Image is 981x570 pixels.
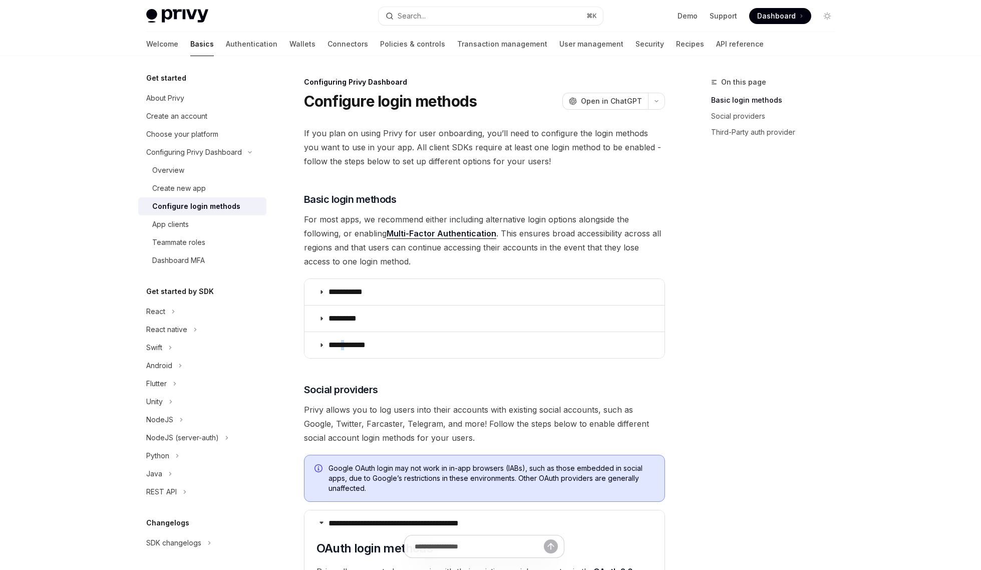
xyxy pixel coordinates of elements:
a: Configure login methods [138,197,266,215]
button: React [138,303,266,321]
button: SDK changelogs [138,534,266,552]
a: User management [559,32,623,56]
button: Send message [544,539,558,553]
svg: Info [314,464,324,474]
button: Flutter [138,375,266,393]
button: Swift [138,339,266,357]
div: Choose your platform [146,128,218,140]
a: Teammate roles [138,233,266,251]
span: If you plan on using Privy for user onboarding, you’ll need to configure the login methods you wa... [304,126,665,168]
div: About Privy [146,92,184,104]
div: SDK changelogs [146,537,201,549]
button: NodeJS [138,411,266,429]
a: About Privy [138,89,266,107]
div: Teammate roles [152,236,205,248]
a: Create new app [138,179,266,197]
a: Policies & controls [380,32,445,56]
a: Social providers [711,108,843,124]
span: Social providers [304,383,378,397]
span: For most apps, we recommend either including alternative login options alongside the following, o... [304,212,665,268]
div: Configuring Privy Dashboard [304,77,665,87]
a: Overview [138,161,266,179]
div: Android [146,360,172,372]
div: Unity [146,396,163,408]
a: Demo [678,11,698,21]
span: Basic login methods [304,192,397,206]
div: Java [146,468,162,480]
span: Dashboard [757,11,796,21]
div: React native [146,324,187,336]
a: Recipes [676,32,704,56]
a: Dashboard [749,8,811,24]
a: Wallets [289,32,315,56]
input: Ask a question... [415,535,544,557]
div: Swift [146,342,162,354]
button: Open in ChatGPT [562,93,648,110]
a: Basics [190,32,214,56]
span: Google OAuth login may not work in in-app browsers (IABs), such as those embedded in social apps,... [329,463,655,493]
button: Unity [138,393,266,411]
div: NodeJS (server-auth) [146,432,219,444]
a: Welcome [146,32,178,56]
h5: Changelogs [146,517,189,529]
div: Create new app [152,182,206,194]
button: REST API [138,483,266,501]
a: Connectors [328,32,368,56]
button: NodeJS (server-auth) [138,429,266,447]
button: Java [138,465,266,483]
a: Basic login methods [711,92,843,108]
a: Transaction management [457,32,547,56]
a: Security [635,32,664,56]
a: API reference [716,32,764,56]
span: Privy allows you to log users into their accounts with existing social accounts, such as Google, ... [304,403,665,445]
a: Third-Party auth provider [711,124,843,140]
button: Android [138,357,266,375]
h5: Get started [146,72,186,84]
div: React [146,306,165,318]
h1: Configure login methods [304,92,477,110]
div: Configuring Privy Dashboard [146,146,242,158]
div: Create an account [146,110,207,122]
div: Overview [152,164,184,176]
button: React native [138,321,266,339]
a: Choose your platform [138,125,266,143]
button: Search...⌘K [379,7,603,25]
span: ⌘ K [586,12,597,20]
div: Search... [398,10,426,22]
a: Multi-Factor Authentication [387,228,496,239]
div: Python [146,450,169,462]
span: On this page [721,76,766,88]
div: Configure login methods [152,200,240,212]
a: App clients [138,215,266,233]
h5: Get started by SDK [146,286,214,298]
button: Configuring Privy Dashboard [138,143,266,161]
a: Create an account [138,107,266,125]
span: Open in ChatGPT [581,96,642,106]
button: Python [138,447,266,465]
div: App clients [152,218,189,230]
div: Dashboard MFA [152,254,205,266]
a: Support [710,11,737,21]
div: NodeJS [146,414,173,426]
div: REST API [146,486,177,498]
img: light logo [146,9,208,23]
button: Toggle dark mode [819,8,835,24]
a: Dashboard MFA [138,251,266,269]
a: Authentication [226,32,277,56]
div: Flutter [146,378,167,390]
